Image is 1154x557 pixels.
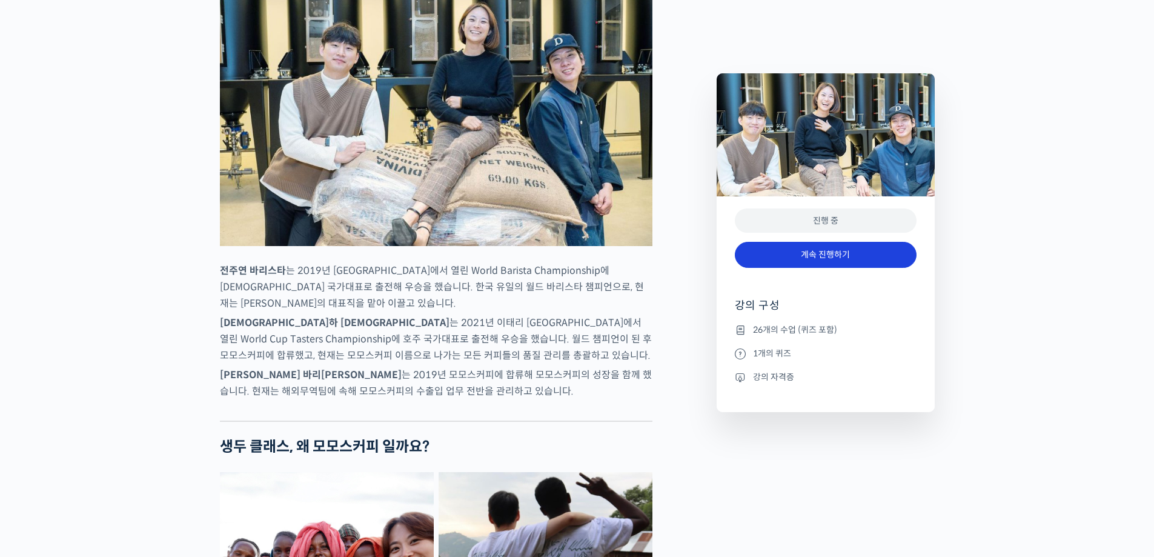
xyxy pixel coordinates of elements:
[187,402,202,412] span: 설정
[220,316,449,329] strong: [DEMOGRAPHIC_DATA]하 [DEMOGRAPHIC_DATA]
[38,402,45,412] span: 홈
[220,369,402,381] strong: [PERSON_NAME] 바리[PERSON_NAME]
[735,370,917,384] li: 강의 자격증
[735,322,917,337] li: 26개의 수업 (퀴즈 포함)
[735,242,917,268] a: 계속 진행하기
[220,438,429,456] strong: 생두 클래스, 왜 모모스커피 일까요?
[111,403,125,413] span: 대화
[735,298,917,322] h4: 강의 구성
[220,367,652,399] p: 는 2019년 모모스커피에 합류해 모모스커피의 성장을 함께 했습니다. 현재는 해외무역팀에 속해 모모스커피의 수출입 업무 전반을 관리하고 있습니다.
[220,315,652,364] p: 는 2021년 이태리 [GEOGRAPHIC_DATA]에서 열린 World Cup Tasters Championship에 호주 국가대표로 출전해 우승을 했습니다. 월드 챔피언이...
[220,262,652,312] p: 는 2019년 [GEOGRAPHIC_DATA]에서 열린 World Barista Championship에 [DEMOGRAPHIC_DATA] 국가대표로 출전해 우승을 했습니다....
[156,384,233,415] a: 설정
[735,208,917,233] div: 진행 중
[4,384,80,415] a: 홈
[80,384,156,415] a: 대화
[220,264,286,277] strong: 전주연 바리스타
[735,346,917,361] li: 1개의 퀴즈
